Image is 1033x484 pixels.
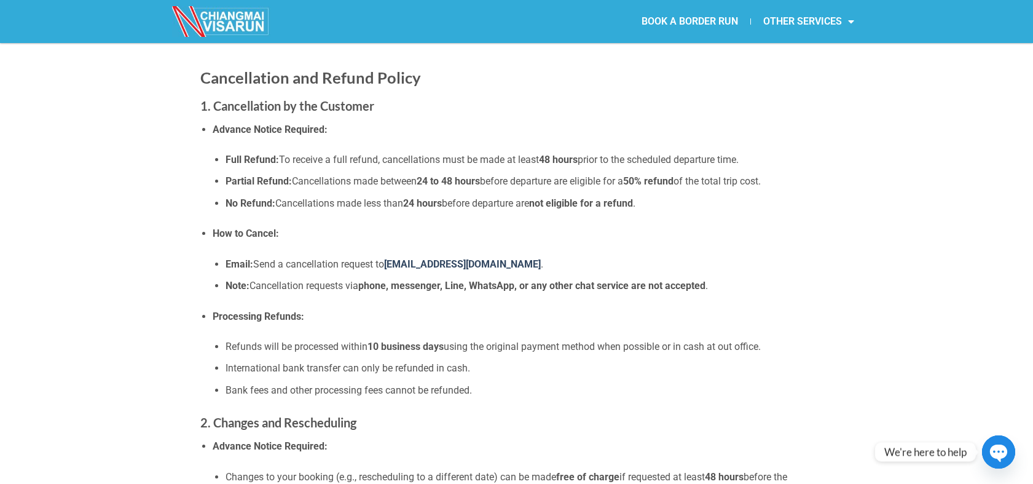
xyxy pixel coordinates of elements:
strong: 1. Cancellation by the Customer [200,98,374,113]
a: [EMAIL_ADDRESS][DOMAIN_NAME] [384,258,541,270]
li: Cancellations made less than before departure are . [226,196,833,212]
strong: 48 hours [705,471,744,483]
li: Send a cancellation request to . [226,256,833,272]
nav: Menu [516,7,866,36]
li: Refunds will be processed within using the original payment method when possible or in cash at ou... [226,339,833,355]
strong: 10 business days [367,341,444,352]
strong: Partial Refund: [226,175,292,187]
strong: Full Refund: [226,154,279,165]
strong: phone, messenger, Line, WhatsApp, or any other chat service are not accepted [358,280,705,292]
strong: 50% refund [623,175,674,187]
strong: Advance Notice Required: [213,124,328,135]
strong: Email: [226,258,253,270]
strong: 24 hours [403,197,442,209]
li: Bank fees and other processing fees cannot be refunded. [226,383,833,399]
li: To receive a full refund, cancellations must be made at least prior to the scheduled departure time. [226,152,833,168]
strong: 24 to 48 hours [417,175,480,187]
strong: Cancellation and Refund Policy [200,68,421,87]
li: Cancellation requests via . [226,278,833,294]
strong: 2. Changes and Rescheduling [200,415,356,430]
strong: Processing Refunds: [213,311,304,322]
a: BOOK A BORDER RUN [629,7,750,36]
strong: Note: [226,280,249,292]
strong: 48 hours [539,154,578,165]
strong: No Refund: [226,197,275,209]
a: OTHER SERVICES [751,7,866,36]
strong: Advance Notice Required: [213,440,328,452]
strong: not eligible for a refund [529,197,633,209]
strong: How to Cancel: [213,228,279,239]
strong: free of charge [556,471,619,483]
li: International bank transfer can only be refunded in cash. [226,360,833,376]
li: Cancellations made between before departure are eligible for a of the total trip cost. [226,173,833,189]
